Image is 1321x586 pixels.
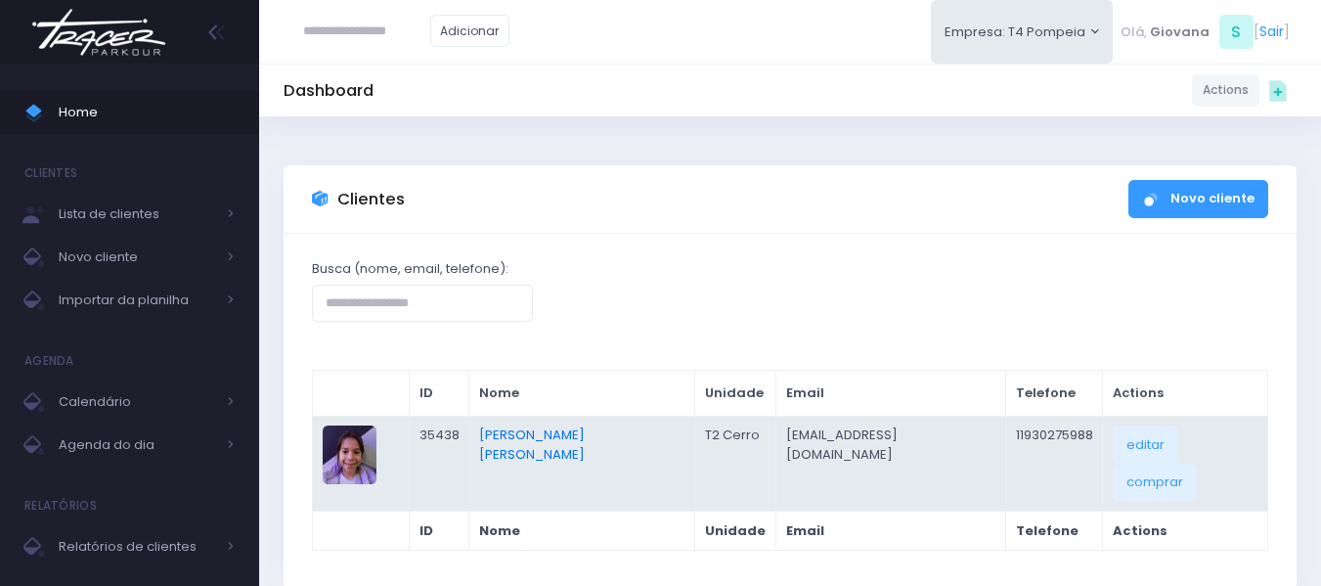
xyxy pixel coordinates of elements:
[1128,180,1268,218] a: Novo cliente
[24,341,74,381] h4: Agenda
[59,245,215,270] span: Novo cliente
[775,416,1005,511] td: [EMAIL_ADDRESS][DOMAIN_NAME]
[775,511,1005,550] th: Email
[695,371,776,417] th: Unidade
[409,416,469,511] td: 35438
[1103,371,1267,417] th: Actions
[1005,416,1103,511] td: 11930275988
[1259,22,1284,42] a: Sair
[409,511,469,550] th: ID
[1005,511,1103,550] th: Telefone
[479,426,585,464] a: [PERSON_NAME] [PERSON_NAME]
[59,389,215,415] span: Calendário
[1192,74,1259,107] a: Actions
[59,288,215,313] span: Importar da planilha
[24,486,97,525] h4: Relatórios
[409,371,469,417] th: ID
[59,534,215,560] span: Relatórios de clientes
[337,190,405,209] h3: Clientes
[59,202,215,227] span: Lista de clientes
[1113,10,1297,54] div: [ ]
[312,259,508,279] label: Busca (nome, email, telefone):
[1113,426,1178,463] a: editar
[1113,464,1197,501] a: comprar
[430,15,510,47] a: Adicionar
[1121,23,1147,42] span: Olá,
[695,416,776,511] td: T2 Cerro
[469,511,695,550] th: Nome
[1219,15,1254,49] span: S
[775,371,1005,417] th: Email
[695,511,776,550] th: Unidade
[284,81,374,101] h5: Dashboard
[1150,23,1210,42] span: Giovana
[1005,371,1103,417] th: Telefone
[59,100,235,125] span: Home
[1103,511,1267,550] th: Actions
[24,154,77,193] h4: Clientes
[59,432,215,458] span: Agenda do dia
[469,371,695,417] th: Nome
